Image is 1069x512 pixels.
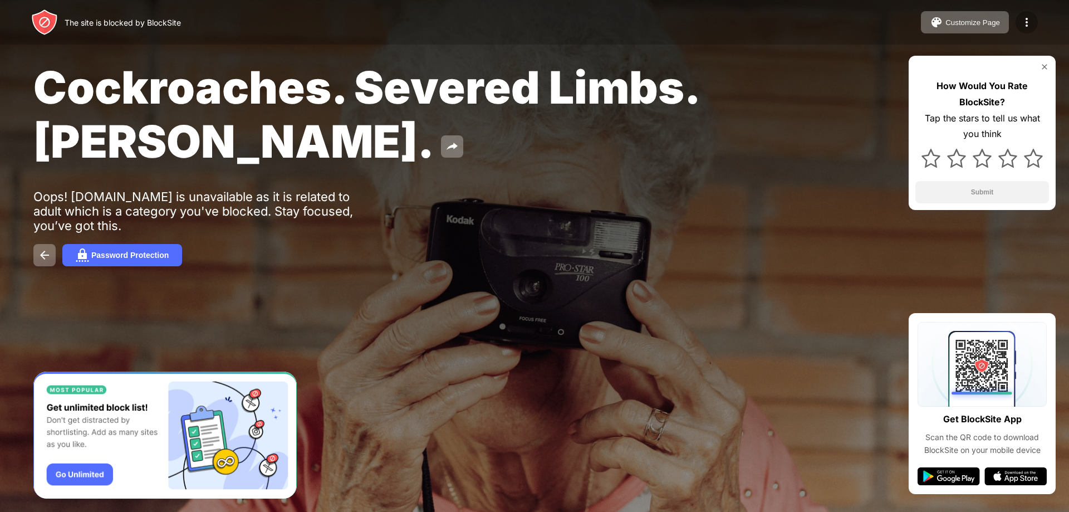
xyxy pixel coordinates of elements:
div: The site is blocked by BlockSite [65,18,181,27]
img: password.svg [76,248,89,262]
div: Get BlockSite App [943,411,1022,427]
div: Scan the QR code to download BlockSite on your mobile device [918,431,1047,456]
img: back.svg [38,248,51,262]
img: header-logo.svg [31,9,58,36]
img: pallet.svg [930,16,943,29]
span: Cockroaches. Severed Limbs. [PERSON_NAME]. [33,60,698,168]
button: Submit [915,181,1049,203]
div: Customize Page [945,18,1000,27]
button: Customize Page [921,11,1009,33]
img: star.svg [973,149,992,168]
iframe: Banner [33,372,297,499]
img: share.svg [445,140,459,153]
div: Oops! [DOMAIN_NAME] is unavailable as it is related to adult which is a category you've blocked. ... [33,189,377,233]
div: Password Protection [91,251,169,260]
img: star.svg [921,149,940,168]
img: app-store.svg [984,467,1047,485]
img: google-play.svg [918,467,980,485]
div: Tap the stars to tell us what you think [915,110,1049,143]
img: qrcode.svg [918,322,1047,407]
img: star.svg [947,149,966,168]
div: How Would You Rate BlockSite? [915,78,1049,110]
img: star.svg [998,149,1017,168]
img: menu-icon.svg [1020,16,1033,29]
button: Password Protection [62,244,182,266]
img: rate-us-close.svg [1040,62,1049,71]
img: star.svg [1024,149,1043,168]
